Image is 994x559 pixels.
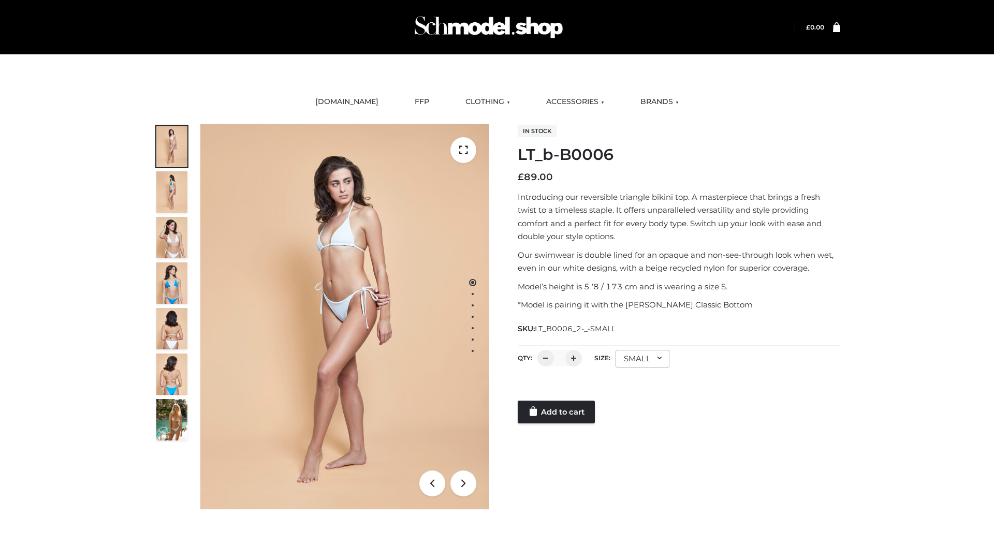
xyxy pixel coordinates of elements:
[633,91,686,113] a: BRANDS
[518,248,840,275] p: Our swimwear is double lined for an opaque and non-see-through look when wet, even in our white d...
[535,324,616,333] span: LT_B0006_2-_-SMALL
[518,322,617,335] span: SKU:
[200,124,489,509] img: ArielClassicBikiniTop_CloudNine_AzureSky_OW114ECO_1
[156,126,187,167] img: ArielClassicBikiniTop_CloudNine_AzureSky_OW114ECO_1-scaled.jpg
[806,23,824,31] bdi: 0.00
[518,354,532,362] label: QTY:
[518,125,557,137] span: In stock
[616,350,669,367] div: SMALL
[518,280,840,293] p: Model’s height is 5 ‘8 / 173 cm and is wearing a size S.
[156,354,187,395] img: ArielClassicBikiniTop_CloudNine_AzureSky_OW114ECO_8-scaled.jpg
[156,171,187,213] img: ArielClassicBikiniTop_CloudNine_AzureSky_OW114ECO_2-scaled.jpg
[518,145,840,164] h1: LT_b-B0006
[156,399,187,440] img: Arieltop_CloudNine_AzureSky2.jpg
[308,91,386,113] a: [DOMAIN_NAME]
[518,190,840,243] p: Introducing our reversible triangle bikini top. A masterpiece that brings a fresh twist to a time...
[156,308,187,349] img: ArielClassicBikiniTop_CloudNine_AzureSky_OW114ECO_7-scaled.jpg
[518,401,595,423] a: Add to cart
[458,91,518,113] a: CLOTHING
[156,217,187,258] img: ArielClassicBikiniTop_CloudNine_AzureSky_OW114ECO_3-scaled.jpg
[518,171,524,183] span: £
[806,23,824,31] a: £0.00
[518,298,840,312] p: *Model is pairing it with the [PERSON_NAME] Classic Bottom
[407,91,437,113] a: FFP
[594,354,610,362] label: Size:
[806,23,810,31] span: £
[411,7,566,48] img: Schmodel Admin 964
[538,91,612,113] a: ACCESSORIES
[518,171,553,183] bdi: 89.00
[156,262,187,304] img: ArielClassicBikiniTop_CloudNine_AzureSky_OW114ECO_4-scaled.jpg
